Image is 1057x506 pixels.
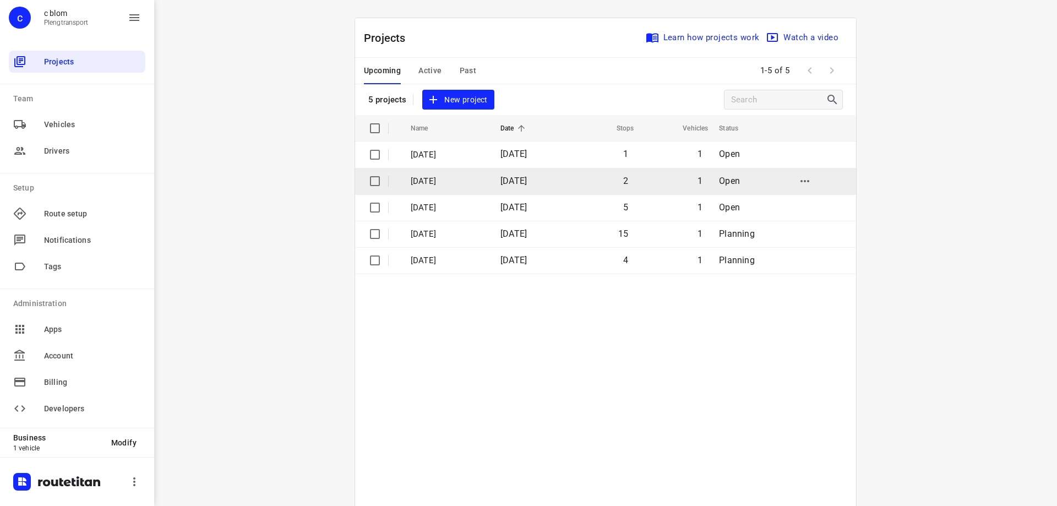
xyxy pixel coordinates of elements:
span: — [476,285,481,293]
p: 6 Het Stationnetje, Wemeldinge [53,161,467,172]
span: 1-5 of 5 [756,59,794,83]
div: Notifications [9,229,145,251]
p: 0648269950 [53,304,467,315]
span: Modify [111,438,137,447]
p: Delivery [476,213,673,224]
p: Delivery [476,490,673,501]
span: Active [418,64,442,78]
p: Business [13,433,102,442]
span: 12:19 [1017,186,1037,197]
p: 0634600884 [53,396,467,407]
span: [DATE] [500,176,527,186]
span: 16:46 [1017,371,1037,382]
div: 4 [31,217,36,227]
p: Delivery [476,398,673,409]
span: — [476,347,481,355]
span: Past [460,64,477,78]
p: Delivery [476,459,673,470]
span: — [476,316,481,324]
p: Delivery [476,367,673,378]
p: 253 Edegemsestraat, Mortsel [53,192,467,203]
p: Delivery [476,305,673,316]
span: Name [411,122,443,135]
div: 2 [31,155,36,166]
span: 18:11 [1017,464,1037,475]
span: Stops [602,122,634,135]
p: 34 Dukdalfweg [53,88,559,99]
p: Departure time [574,100,1037,111]
span: 4 [623,255,628,265]
span: Date [500,122,528,135]
span: — [476,409,481,417]
div: 3 [31,186,36,197]
p: 119 Alexanderstraße [53,273,467,284]
p: 0620204747 [53,489,467,500]
span: 1 [623,149,628,159]
div: Route setup [9,203,145,225]
p: Maandag 8-9 [411,254,484,267]
span: 1 [698,149,702,159]
span: Status [719,122,753,135]
button: Modify [102,433,145,453]
p: Delivery [476,428,673,439]
h6: Pleng Doski [13,62,1044,79]
p: 1 Rue Charles Horion, Liège [53,253,467,264]
p: Plengtransport [44,19,89,26]
div: 7 [31,309,36,320]
p: Shift: 08:00 - 21:13 [13,22,1044,35]
p: Setup [13,182,145,194]
span: 1 [698,228,702,239]
p: 73-A Oranjelaan, Roermond [53,377,467,388]
span: — [476,162,481,170]
span: — [476,193,481,201]
div: Vehicles [9,113,145,135]
div: Tags [9,255,145,278]
input: Search projects [731,91,826,108]
span: Route setup [44,208,141,220]
p: Delivery [476,120,673,131]
span: 15:47 [1017,309,1037,320]
p: Vrijdag 12-9 [411,149,484,161]
span: — [476,131,481,139]
span: — [476,470,481,478]
span: 17:58 [1017,433,1037,444]
span: Account [44,350,141,362]
p: Delivery [476,274,673,285]
p: 30 Transvaalweg, Eindhoven [53,438,467,449]
span: Next Page [821,59,843,81]
div: Billing [9,371,145,393]
p: Delivery [476,243,673,254]
span: 1 [698,202,702,213]
span: 5 [623,202,628,213]
span: 13:38 [1017,217,1037,228]
p: Delivery [476,182,673,193]
span: 08:00 [574,88,1037,99]
span: Planning [719,228,754,239]
span: Open [719,149,740,159]
div: 6 [31,279,36,289]
span: 16:00 [1017,340,1037,351]
span: 15:19 [1017,279,1037,290]
p: Driver: Pleng Doski [13,35,1044,48]
span: Open [719,176,740,186]
div: c [9,7,31,29]
span: [DATE] [500,149,527,159]
span: — [476,439,481,448]
p: 0687048554 [53,150,467,161]
span: 1 [698,176,702,186]
p: 13 Kapittelstraat, Landgraaf [53,346,467,357]
p: 1 vehicle [13,444,102,452]
span: Upcoming [364,64,401,78]
p: 0641978773 [53,458,467,469]
span: Developers [44,403,141,415]
p: c blom [44,9,89,18]
button: New project [422,90,494,110]
p: 32465946425 [53,242,467,253]
span: Vehicles [668,122,708,135]
span: [DATE] [500,255,527,265]
span: Planning [719,255,754,265]
p: Donderdag 11-9 [411,175,484,188]
p: Delivery [476,151,673,162]
p: 5 Kievitstraat, [GEOGRAPHIC_DATA] [53,407,467,418]
p: 2-A Thorvaldsenlaan, Eindhoven [53,469,467,480]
